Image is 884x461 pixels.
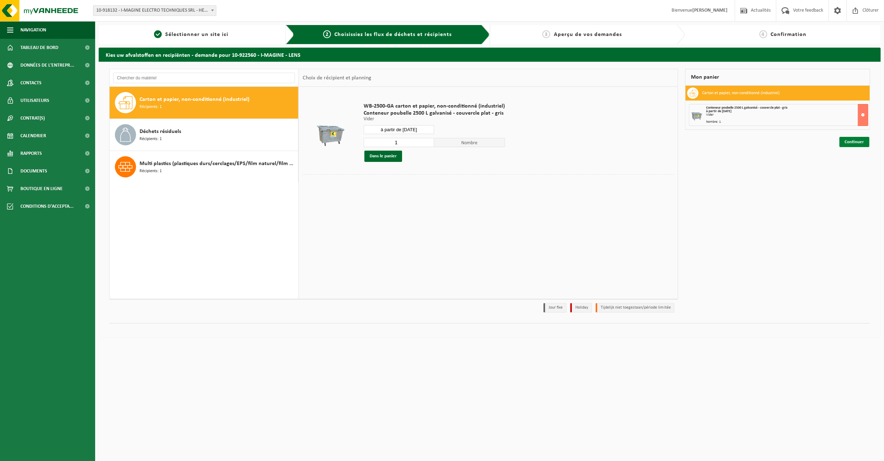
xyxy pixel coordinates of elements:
div: Choix de récipient et planning [299,69,375,87]
span: Récipients: 1 [140,168,162,175]
span: 2 [323,30,331,38]
h3: Carton et papier, non-conditionné (industriel) [702,87,779,99]
button: Déchets résiduels Récipients: 1 [110,119,298,151]
span: Récipients: 1 [140,104,162,110]
p: Vider [364,117,505,122]
input: Sélectionnez date [364,125,434,134]
span: WB-2500-GA carton et papier, non-conditionné (industriel) [364,103,505,110]
span: Conteneur poubelle 2500 L galvanisé - couvercle plat - gris [706,106,787,110]
span: Carton et papier, non-conditionné (industriel) [140,95,249,104]
button: Multi plastics (plastiques durs/cerclages/EPS/film naturel/film mélange/PMC) Récipients: 1 [110,151,298,183]
span: Documents [20,162,47,180]
button: Carton et papier, non-conditionné (industriel) Récipients: 1 [110,87,298,119]
span: 3 [542,30,550,38]
span: Contacts [20,74,42,92]
span: Utilisateurs [20,92,49,109]
span: Nombre [434,138,505,147]
span: Tableau de bord [20,39,58,56]
h2: Kies uw afvalstoffen en recipiënten - demande pour 10-922560 - I-MAGINE - LENS [99,48,880,61]
span: Confirmation [771,32,806,37]
span: Boutique en ligne [20,180,63,198]
span: Calendrier [20,127,46,145]
a: 1Sélectionner un site ici [102,30,280,39]
span: Sélectionner un site ici [165,32,228,37]
span: Déchets résiduels [140,127,181,136]
span: 10-918132 - I-MAGINE ELECTRO TECHNIQUES SRL - HERCHIES [93,6,216,16]
span: Multi plastics (plastiques durs/cerclages/EPS/film naturel/film mélange/PMC) [140,159,296,168]
button: Dans le panier [364,151,402,162]
span: 1 [154,30,162,38]
a: Continuer [839,137,869,147]
span: Contrat(s) [20,109,45,127]
li: Jour fixe [543,303,567,313]
div: Nombre: 1 [706,120,868,124]
span: Conditions d'accepta... [20,198,74,215]
strong: [PERSON_NAME] [692,8,728,13]
input: Chercher du matériel [113,73,295,83]
li: Tijdelijk niet toegestaan/période limitée [595,303,674,313]
span: Choisissiez les flux de déchets et récipients [334,32,452,37]
span: Données de l'entrepr... [20,56,74,74]
li: Holiday [570,303,592,313]
div: Mon panier [685,69,870,86]
span: Aperçu de vos demandes [554,32,622,37]
div: Vider [706,113,868,117]
strong: à partir de [DATE] [706,109,731,113]
span: Navigation [20,21,46,39]
span: Rapports [20,145,42,162]
span: 4 [759,30,767,38]
span: Conteneur poubelle 2500 L galvanisé - couvercle plat - gris [364,110,505,117]
span: 10-918132 - I-MAGINE ELECTRO TECHNIQUES SRL - HERCHIES [93,5,216,16]
span: Récipients: 1 [140,136,162,142]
